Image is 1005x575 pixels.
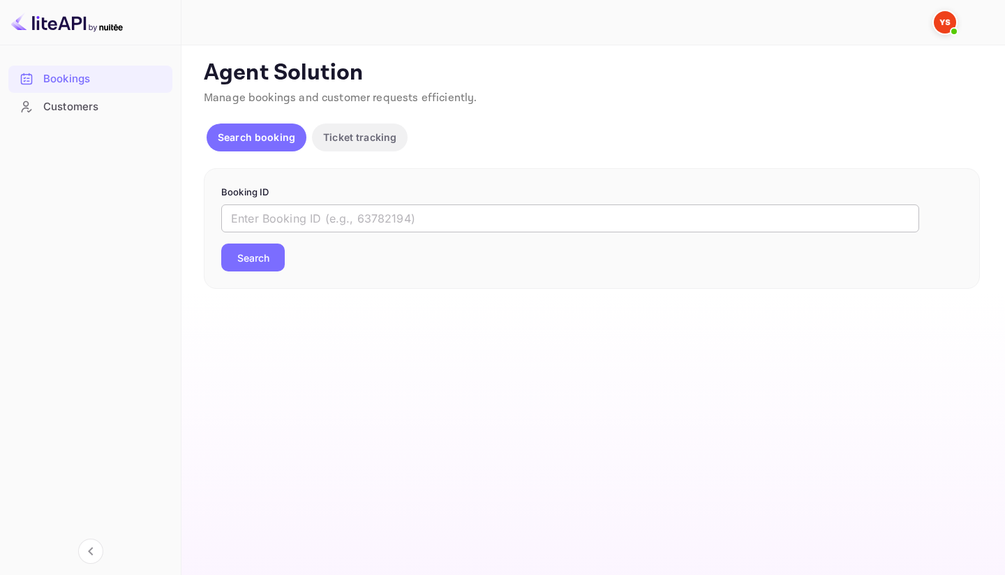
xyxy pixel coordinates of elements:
[8,94,172,119] a: Customers
[43,71,165,87] div: Bookings
[8,66,172,93] div: Bookings
[221,186,962,200] p: Booking ID
[78,539,103,564] button: Collapse navigation
[8,66,172,91] a: Bookings
[221,204,919,232] input: Enter Booking ID (e.g., 63782194)
[11,11,123,33] img: LiteAPI logo
[204,91,477,105] span: Manage bookings and customer requests efficiently.
[204,59,980,87] p: Agent Solution
[218,130,295,144] p: Search booking
[221,244,285,271] button: Search
[934,11,956,33] img: Yandex Support
[43,99,165,115] div: Customers
[323,130,396,144] p: Ticket tracking
[8,94,172,121] div: Customers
